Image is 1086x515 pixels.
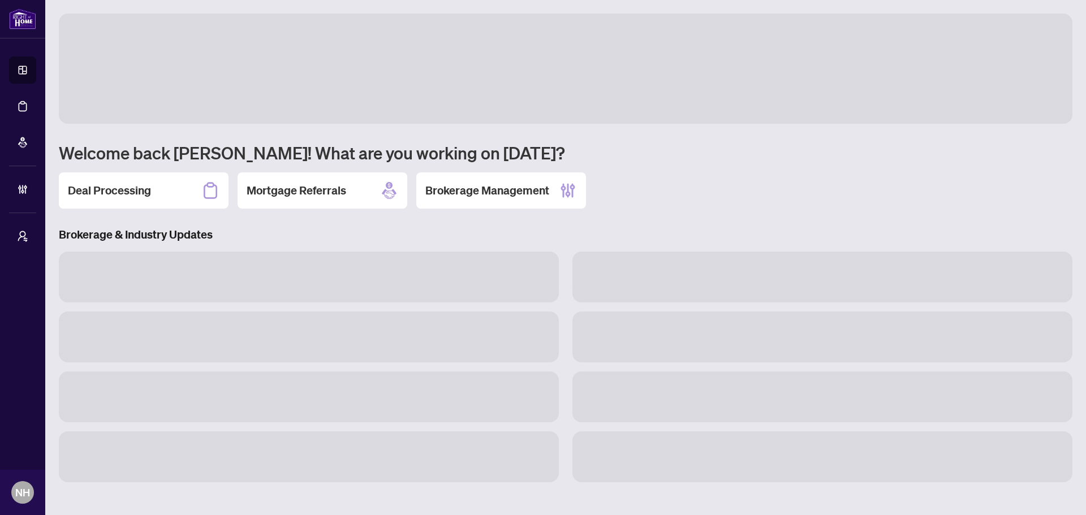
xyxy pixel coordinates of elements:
[9,8,36,29] img: logo
[425,183,549,198] h2: Brokerage Management
[59,227,1072,243] h3: Brokerage & Industry Updates
[247,183,346,198] h2: Mortgage Referrals
[15,484,30,500] span: NH
[59,142,1072,163] h1: Welcome back [PERSON_NAME]! What are you working on [DATE]?
[17,231,28,242] span: user-switch
[68,183,151,198] h2: Deal Processing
